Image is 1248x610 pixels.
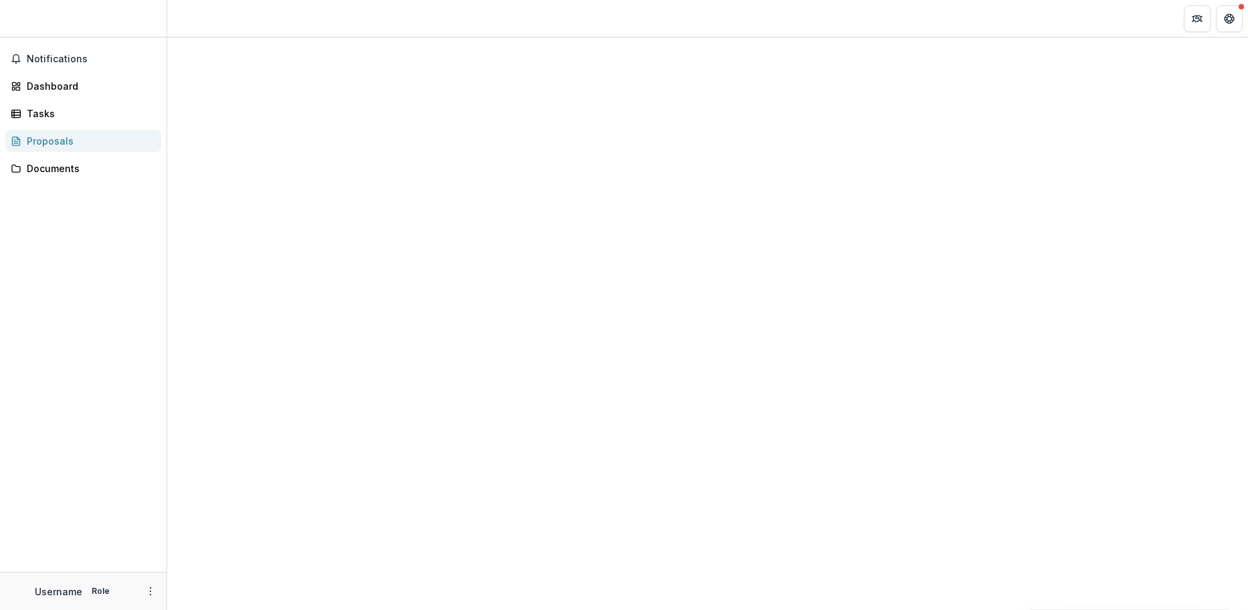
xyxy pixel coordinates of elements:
a: Documents [5,157,161,179]
a: Proposals [5,130,161,152]
a: Dashboard [5,75,161,97]
div: Tasks [27,106,150,121]
p: Username [35,585,82,599]
button: Get Help [1216,5,1243,32]
a: Tasks [5,102,161,125]
div: Documents [27,161,150,175]
button: More [142,583,159,599]
span: Notifications [27,54,156,65]
div: Dashboard [27,79,150,93]
button: Notifications [5,48,161,70]
div: Proposals [27,134,150,148]
p: Role [88,585,114,597]
button: Partners [1184,5,1211,32]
